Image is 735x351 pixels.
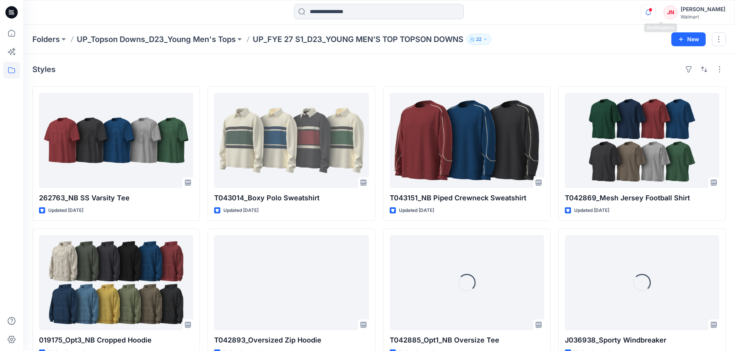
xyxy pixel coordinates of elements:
[48,207,83,215] p: Updated [DATE]
[77,34,236,45] a: UP_Topson Downs_D23_Young Men's Tops
[39,193,193,203] p: 262763_NB SS Varsity Tee
[214,93,368,188] a: T043014_Boxy Polo Sweatshirt
[476,35,482,44] p: 22
[565,193,719,203] p: T042869_Mesh Jersey Football Shirt
[664,5,678,19] div: JN
[39,335,193,346] p: 019175_Opt3_NB Cropped Hoodie
[399,207,434,215] p: Updated [DATE]
[681,14,725,20] div: Walmart
[574,207,609,215] p: Updated [DATE]
[32,34,60,45] a: Folders
[253,34,463,45] p: UP_FYE 27 S1_D23_YOUNG MEN’S TOP TOPSON DOWNS
[223,207,259,215] p: Updated [DATE]
[214,193,368,203] p: T043014_Boxy Polo Sweatshirt
[390,193,544,203] p: T043151_NB Piped Crewneck Sweatshirt
[565,335,719,346] p: J036938_Sporty Windbreaker
[390,93,544,188] a: T043151_NB Piped Crewneck Sweatshirt
[466,34,491,45] button: 22
[214,335,368,346] p: T042893_Oversized Zip Hoodie
[390,335,544,346] p: T042885_Opt1_NB Oversize Tee
[32,65,56,74] h4: Styles
[39,93,193,188] a: 262763_NB SS Varsity Tee
[565,93,719,188] a: T042869_Mesh Jersey Football Shirt
[39,235,193,330] a: 019175_Opt3_NB Cropped Hoodie
[681,5,725,14] div: [PERSON_NAME]
[671,32,706,46] button: New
